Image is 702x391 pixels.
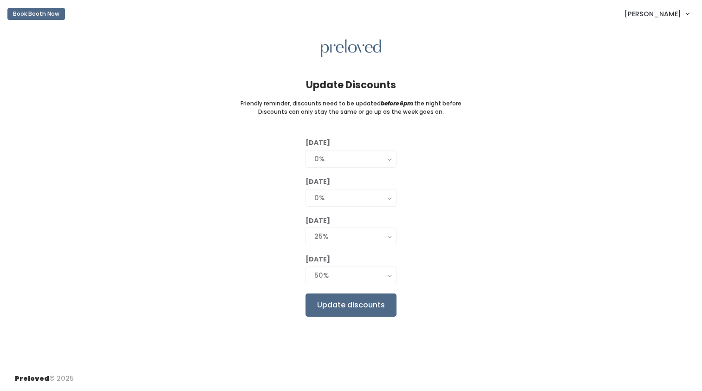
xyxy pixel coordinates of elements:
[305,138,330,148] label: [DATE]
[7,8,65,20] button: Book Booth Now
[615,4,698,24] a: [PERSON_NAME]
[624,9,681,19] span: [PERSON_NAME]
[321,39,381,58] img: preloved logo
[314,154,388,164] div: 0%
[305,189,396,207] button: 0%
[305,254,330,264] label: [DATE]
[15,366,74,384] div: © 2025
[305,150,396,168] button: 0%
[306,79,396,90] h4: Update Discounts
[314,231,388,241] div: 25%
[240,99,461,108] small: Friendly reminder, discounts need to be updated the night before
[15,374,49,383] span: Preloved
[305,228,396,245] button: 25%
[305,177,330,187] label: [DATE]
[314,270,388,280] div: 50%
[305,216,330,226] label: [DATE]
[314,193,388,203] div: 0%
[258,108,444,116] small: Discounts can only stay the same or go up as the week goes on.
[305,267,396,284] button: 50%
[381,99,413,107] i: before 6pm
[7,4,65,24] a: Book Booth Now
[305,293,396,317] input: Update discounts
